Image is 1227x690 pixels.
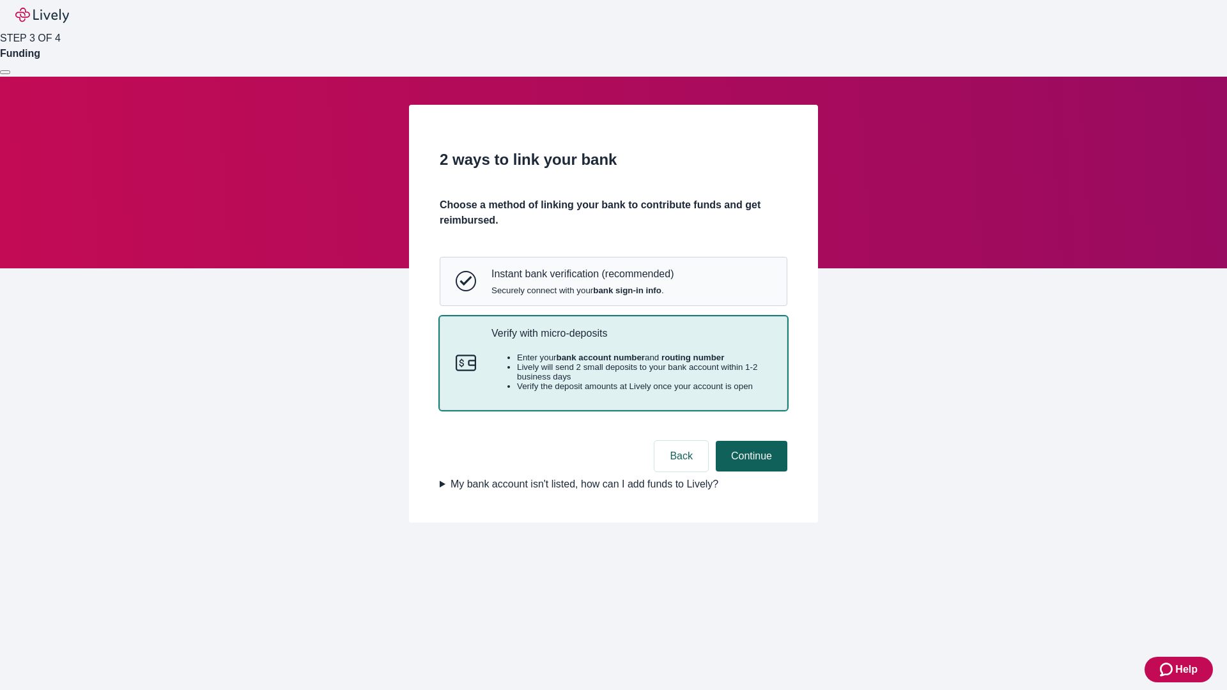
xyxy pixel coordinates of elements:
span: Help [1175,662,1198,677]
button: Instant bank verificationInstant bank verification (recommended)Securely connect with yourbank si... [440,257,787,305]
span: Securely connect with your . [491,286,674,295]
p: Instant bank verification (recommended) [491,268,674,280]
strong: routing number [661,353,724,362]
li: Enter your and [517,353,771,362]
h2: 2 ways to link your bank [440,148,787,171]
li: Verify the deposit amounts at Lively once your account is open [517,381,771,391]
h4: Choose a method of linking your bank to contribute funds and get reimbursed. [440,197,787,228]
svg: Zendesk support icon [1160,662,1175,677]
svg: Instant bank verification [456,271,476,291]
p: Verify with micro-deposits [491,327,771,339]
summary: My bank account isn't listed, how can I add funds to Lively? [440,477,787,492]
button: Micro-depositsVerify with micro-depositsEnter yourbank account numberand routing numberLively wil... [440,317,787,410]
strong: bank account number [557,353,645,362]
strong: bank sign-in info [593,286,661,295]
li: Lively will send 2 small deposits to your bank account within 1-2 business days [517,362,771,381]
button: Zendesk support iconHelp [1145,657,1213,682]
svg: Micro-deposits [456,353,476,373]
img: Lively [15,8,69,23]
button: Back [654,441,708,471]
button: Continue [716,441,787,471]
